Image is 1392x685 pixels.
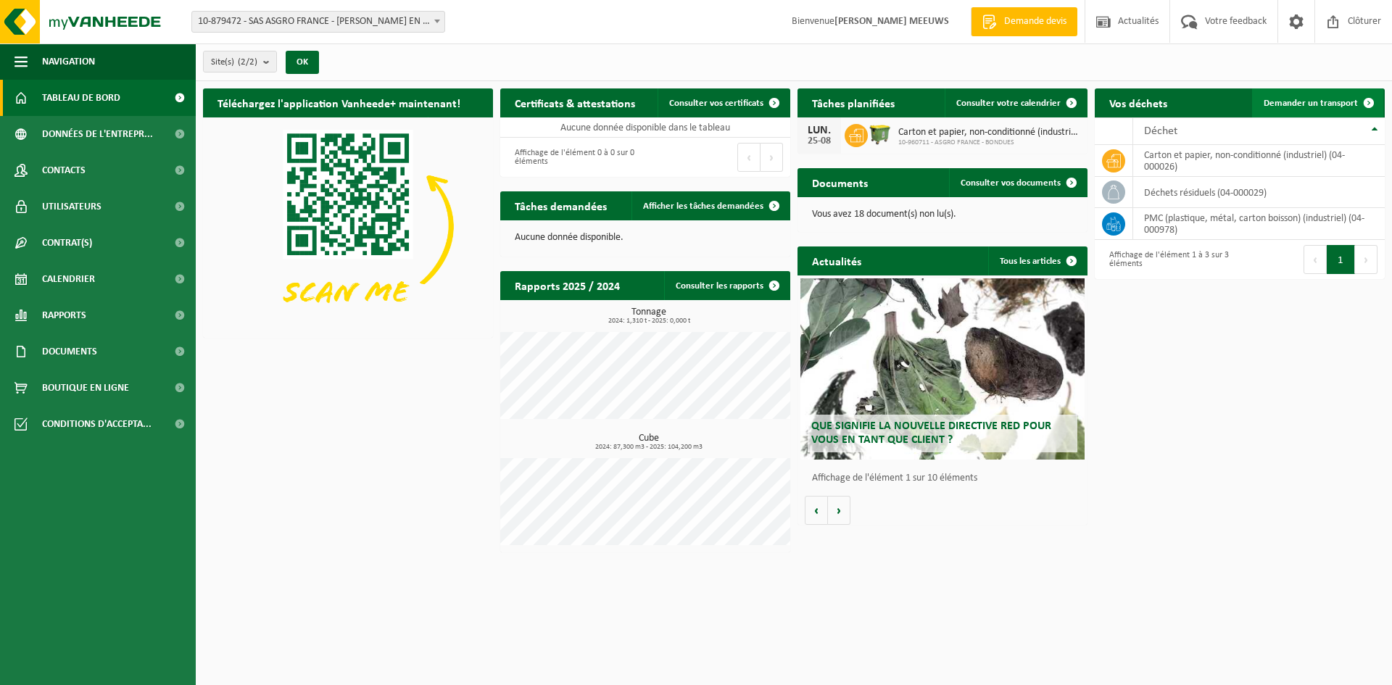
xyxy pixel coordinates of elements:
a: Tous les articles [988,246,1086,275]
span: Conditions d'accepta... [42,406,152,442]
span: 2024: 87,300 m3 - 2025: 104,200 m3 [507,444,790,451]
a: Consulter les rapports [664,271,789,300]
span: 10-879472 - SAS ASGRO FRANCE - NEUVILLE EN FERRAIN [191,11,445,33]
h3: Tonnage [507,307,790,325]
span: Afficher les tâches demandées [643,202,763,211]
span: 10-960711 - ASGRO FRANCE - BONDUES [898,138,1080,147]
span: Tableau de bord [42,80,120,116]
span: Rapports [42,297,86,333]
button: Next [761,143,783,172]
button: Next [1355,245,1377,274]
span: Carton et papier, non-conditionné (industriel) [898,127,1080,138]
a: Afficher les tâches demandées [631,191,789,220]
img: Download de VHEPlus App [203,117,493,335]
span: Demander un transport [1264,99,1358,108]
td: PMC (plastique, métal, carton boisson) (industriel) (04-000978) [1133,208,1385,240]
div: Affichage de l'élément 1 à 3 sur 3 éléments [1102,244,1232,275]
h3: Cube [507,433,790,451]
span: Consulter vos certificats [669,99,763,108]
button: Site(s)(2/2) [203,51,277,72]
p: Affichage de l'élément 1 sur 10 éléments [812,473,1080,483]
a: Que signifie la nouvelle directive RED pour vous en tant que client ? [800,278,1085,460]
button: 1 [1327,245,1355,274]
a: Demande devis [971,7,1077,36]
span: Utilisateurs [42,188,101,225]
span: Documents [42,333,97,370]
span: Navigation [42,43,95,80]
span: Site(s) [211,51,257,73]
span: Déchet [1144,125,1177,137]
button: Previous [1304,245,1327,274]
td: carton et papier, non-conditionné (industriel) (04-000026) [1133,145,1385,177]
span: Contacts [42,152,86,188]
span: Que signifie la nouvelle directive RED pour vous en tant que client ? [811,420,1051,446]
img: WB-1100-HPE-GN-50 [868,122,892,146]
button: Previous [737,143,761,172]
span: 10-879472 - SAS ASGRO FRANCE - NEUVILLE EN FERRAIN [192,12,444,32]
a: Consulter vos certificats [658,88,789,117]
button: Vorige [805,496,828,525]
span: 2024: 1,310 t - 2025: 0,000 t [507,317,790,325]
td: Aucune donnée disponible dans le tableau [500,117,790,138]
span: Boutique en ligne [42,370,129,406]
button: OK [286,51,319,74]
strong: [PERSON_NAME] MEEUWS [834,16,949,27]
p: Vous avez 18 document(s) non lu(s). [812,209,1073,220]
span: Consulter vos documents [961,178,1061,188]
p: Aucune donnée disponible. [515,233,776,243]
a: Consulter votre calendrier [945,88,1086,117]
div: 25-08 [805,136,834,146]
div: Affichage de l'élément 0 à 0 sur 0 éléments [507,141,638,173]
h2: Tâches demandées [500,191,621,220]
h2: Documents [797,168,882,196]
h2: Téléchargez l'application Vanheede+ maintenant! [203,88,475,117]
span: Données de l'entrepr... [42,116,153,152]
span: Contrat(s) [42,225,92,261]
count: (2/2) [238,57,257,67]
div: LUN. [805,125,834,136]
h2: Actualités [797,246,876,275]
span: Calendrier [42,261,95,297]
span: Demande devis [1000,14,1070,29]
td: déchets résiduels (04-000029) [1133,177,1385,208]
a: Consulter vos documents [949,168,1086,197]
a: Demander un transport [1252,88,1383,117]
h2: Rapports 2025 / 2024 [500,271,634,299]
h2: Vos déchets [1095,88,1182,117]
h2: Tâches planifiées [797,88,909,117]
h2: Certificats & attestations [500,88,650,117]
span: Consulter votre calendrier [956,99,1061,108]
button: Volgende [828,496,850,525]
